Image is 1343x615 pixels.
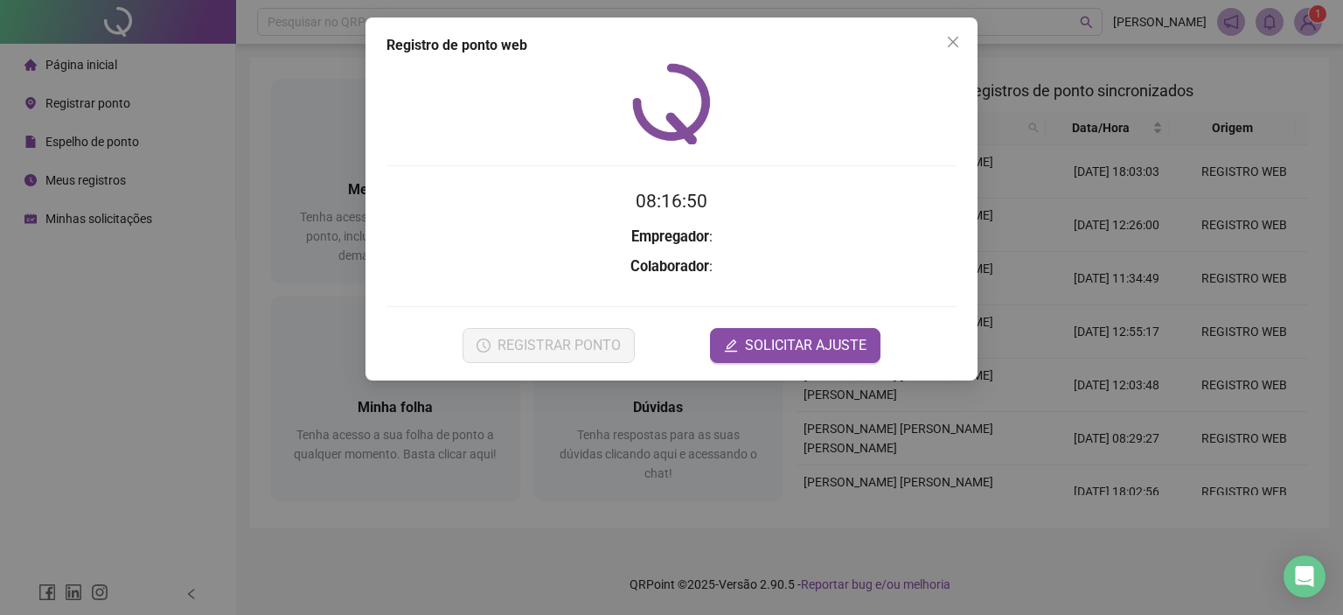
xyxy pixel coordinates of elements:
[636,191,707,212] time: 08:16:50
[1284,556,1326,598] div: Open Intercom Messenger
[632,63,711,144] img: QRPoint
[745,335,866,356] span: SOLICITAR AJUSTE
[386,226,957,248] h3: :
[946,35,960,49] span: close
[710,328,880,363] button: editSOLICITAR AJUSTE
[939,28,967,56] button: Close
[386,255,957,278] h3: :
[463,328,635,363] button: REGISTRAR PONTO
[386,35,957,56] div: Registro de ponto web
[724,339,738,353] span: edit
[631,228,709,245] strong: Empregador
[630,258,709,275] strong: Colaborador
